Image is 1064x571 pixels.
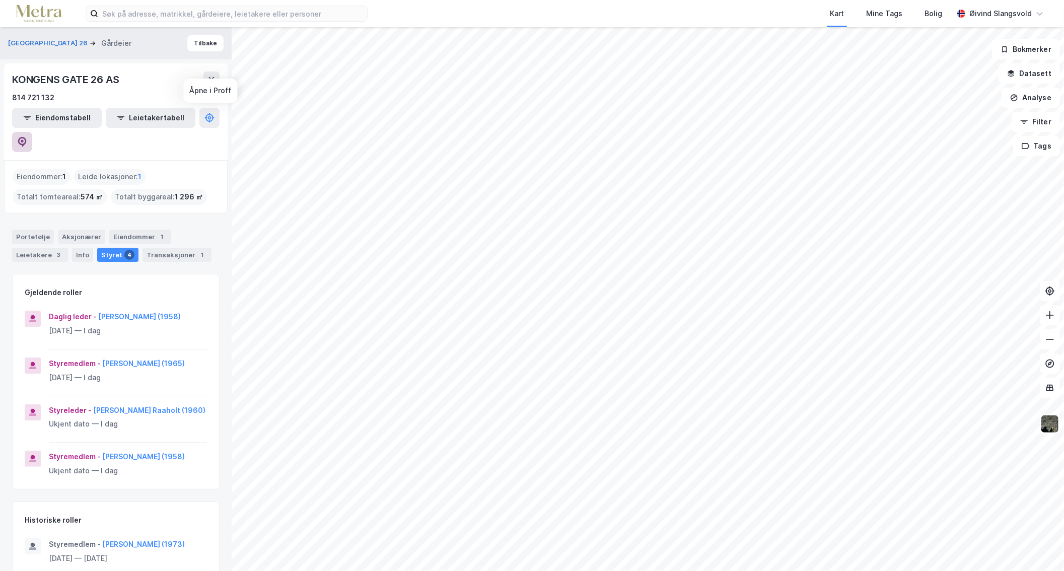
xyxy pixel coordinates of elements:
div: Styret [97,248,138,262]
span: 1 [62,171,66,183]
button: Tilbake [187,35,224,51]
div: Aksjonærer [58,230,105,244]
button: Analyse [1002,88,1060,108]
div: Bolig [925,8,942,20]
div: Info [72,248,93,262]
div: Mine Tags [866,8,902,20]
div: 1 [197,250,207,260]
button: Datasett [999,63,1060,84]
span: 574 ㎡ [81,191,103,203]
div: Leietakere [12,248,68,262]
div: 3 [54,250,64,260]
button: Tags [1013,136,1060,156]
div: [DATE] — I dag [49,325,207,337]
button: Leietakertabell [106,108,195,128]
button: [GEOGRAPHIC_DATA] 26 [8,38,90,48]
div: Totalt tomteareal : [13,189,107,205]
img: metra-logo.256734c3b2bbffee19d4.png [16,5,61,23]
div: [DATE] — [DATE] [49,552,207,564]
span: 1 296 ㎡ [175,191,203,203]
div: Ukjent dato — I dag [49,465,207,477]
div: 814 721 132 [12,92,54,104]
div: Transaksjoner [143,248,211,262]
div: Historiske roller [25,514,82,526]
div: Gårdeier [101,37,131,49]
div: Eiendommer [109,230,171,244]
input: Søk på adresse, matrikkel, gårdeiere, leietakere eller personer [98,6,367,21]
div: Eiendommer : [13,169,70,185]
div: Ukjent dato — I dag [49,418,207,430]
div: Leide lokasjoner : [74,169,146,185]
div: Øivind Slangsvold [969,8,1032,20]
span: 1 [138,171,141,183]
div: Kontrollprogram for chat [1014,523,1064,571]
div: Totalt byggareal : [111,189,207,205]
button: Bokmerker [992,39,1060,59]
iframe: Chat Widget [1014,523,1064,571]
div: KONGENS GATE 26 AS [12,72,121,88]
div: 4 [124,250,134,260]
div: 1 [157,232,167,242]
button: Filter [1012,112,1060,132]
img: 9k= [1040,414,1059,434]
div: Kart [830,8,844,20]
div: [DATE] — I dag [49,372,207,384]
div: Gjeldende roller [25,287,82,299]
div: Portefølje [12,230,54,244]
button: Eiendomstabell [12,108,102,128]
